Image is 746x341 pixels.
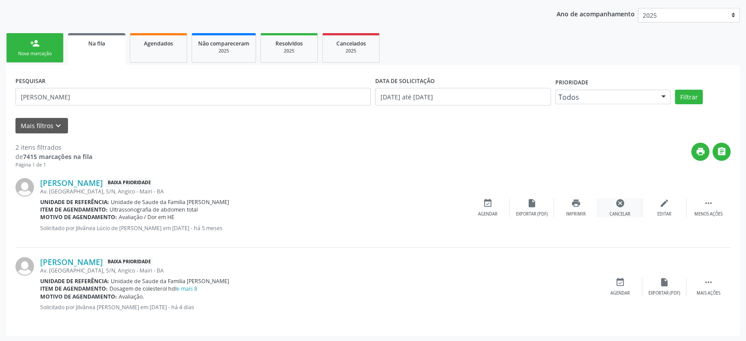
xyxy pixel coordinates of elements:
span: Agendados [144,40,173,47]
strong: 7415 marcações na fila [23,152,92,161]
div: Nova marcação [13,50,57,57]
span: Unidade de Saude da Familia [PERSON_NAME] [111,198,229,206]
div: Exportar (PDF) [516,211,548,217]
img: img [15,178,34,197]
i: insert_drive_file [527,198,537,208]
i: event_available [615,277,625,287]
div: Menos ações [694,211,723,217]
div: 2025 [329,48,373,54]
span: Baixa Prioridade [106,178,153,187]
span: Na fila [88,40,105,47]
button:  [712,143,731,161]
button: Mais filtroskeyboard_arrow_down [15,118,68,133]
img: img [15,257,34,276]
div: Agendar [478,211,497,217]
span: Dosagem de colesterol hdl [109,285,197,292]
i: print [696,147,705,156]
div: 2025 [267,48,311,54]
span: Todos [558,93,653,102]
b: Item de agendamento: [40,206,108,213]
p: Ano de acompanhamento [557,8,635,19]
span: Ultrassonografia de abdomen total [109,206,198,213]
i: insert_drive_file [659,277,669,287]
div: Cancelar [610,211,630,217]
i: keyboard_arrow_down [53,121,63,131]
label: Prioridade [555,76,588,90]
i: cancel [615,198,625,208]
b: Motivo de agendamento: [40,293,117,300]
a: e mais 8 [177,285,197,292]
div: Av. [GEOGRAPHIC_DATA], S/N, Angico - Mairi - BA [40,267,598,274]
div: 2025 [198,48,249,54]
input: Nome, CNS [15,88,371,106]
b: Motivo de agendamento: [40,213,117,221]
div: Página 1 de 1 [15,161,92,169]
span: Avaliação / Dor em HE [119,213,174,221]
input: Selecione um intervalo [375,88,551,106]
span: Não compareceram [198,40,249,47]
div: Agendar [610,290,630,296]
span: Cancelados [336,40,366,47]
label: DATA DE SOLICITAÇÃO [375,74,435,88]
a: [PERSON_NAME] [40,178,103,188]
i: event_available [483,198,493,208]
div: de [15,152,92,161]
i:  [717,147,727,156]
p: Solicitado por Jilvânea [PERSON_NAME] em [DATE] - há 4 dias [40,303,598,311]
button: Filtrar [675,90,703,105]
i:  [704,198,713,208]
b: Unidade de referência: [40,277,109,285]
div: Imprimir [566,211,586,217]
i: print [571,198,581,208]
label: PESQUISAR [15,74,45,88]
div: Editar [657,211,671,217]
div: Mais ações [697,290,720,296]
b: Unidade de referência: [40,198,109,206]
b: Item de agendamento: [40,285,108,292]
span: Avaliação. [119,293,144,300]
span: Unidade de Saude da Familia [PERSON_NAME] [111,277,229,285]
div: Av. [GEOGRAPHIC_DATA], S/N, Angico - Mairi - BA [40,188,466,195]
span: Resolvidos [275,40,303,47]
div: Exportar (PDF) [648,290,680,296]
div: person_add [30,38,40,48]
span: Baixa Prioridade [106,258,153,267]
div: 2 itens filtrados [15,143,92,152]
button: print [691,143,709,161]
i: edit [659,198,669,208]
i:  [704,277,713,287]
a: [PERSON_NAME] [40,257,103,267]
p: Solicitado por Jilvânea Lúcio de [PERSON_NAME] em [DATE] - há 5 meses [40,224,466,232]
